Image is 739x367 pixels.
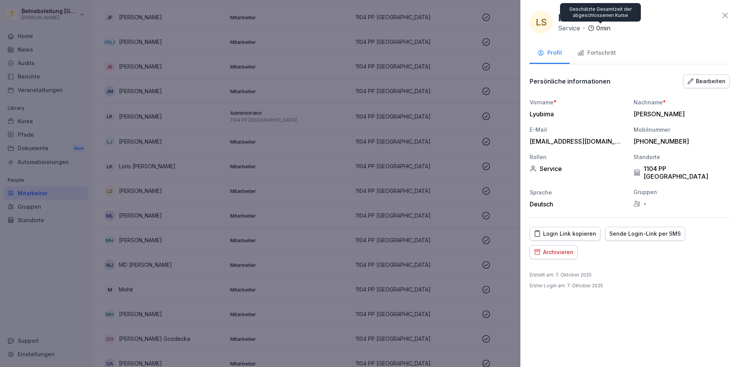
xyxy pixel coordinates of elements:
div: Profil [537,49,562,57]
div: [PHONE_NUMBER] [634,137,726,145]
p: Erster Login am : 7. Oktober 2025 [530,282,603,289]
p: [PERSON_NAME] [558,12,621,23]
button: Login Link kopieren [530,227,600,241]
div: Fortschritt [577,49,616,57]
div: [PERSON_NAME] [634,110,726,118]
button: Profil [530,43,570,64]
div: Archivieren [534,248,573,256]
button: Archivieren [530,245,578,259]
div: E-Mail [530,126,626,134]
div: Lyubima [530,110,622,118]
div: Gruppen [634,188,730,196]
div: Sprache [530,188,626,196]
div: Deutsch [530,200,626,208]
div: - [634,200,730,208]
p: Persönliche informationen [530,77,610,85]
p: 0 min [596,23,610,33]
div: Login Link kopieren [534,230,596,238]
div: · [558,23,610,33]
p: Erstellt am : 7. Oktober 2025 [530,271,592,278]
div: Sende Login-Link per SMS [609,230,681,238]
p: Service [558,23,580,33]
button: Sende Login-Link per SMS [605,227,685,241]
div: Vorname [530,98,626,106]
div: Service [530,165,626,173]
div: Rollen [530,153,626,161]
div: Bearbeiten [687,77,726,85]
button: Fortschritt [570,43,624,64]
div: LS [530,11,553,34]
div: Standorte [634,153,730,161]
div: 1104 PP [GEOGRAPHIC_DATA] [634,165,730,180]
div: Mobilnummer [634,126,730,134]
div: Nachname [634,98,730,106]
button: Bearbeiten [683,74,730,88]
div: [EMAIL_ADDRESS][DOMAIN_NAME] [530,137,622,145]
